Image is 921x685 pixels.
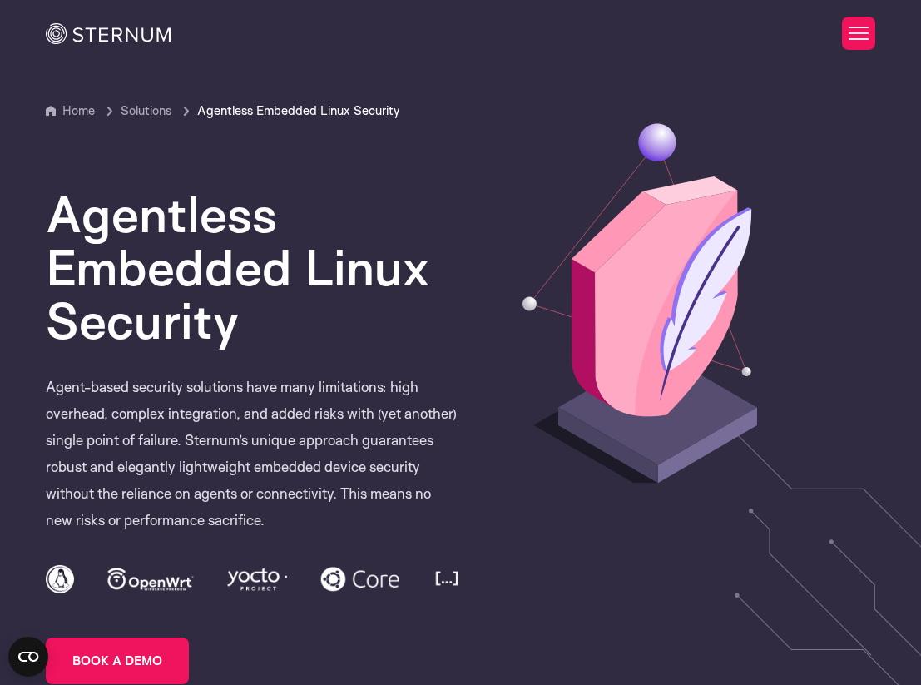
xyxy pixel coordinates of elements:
[46,374,460,611] p: Agent-based security solutions have many limitations: high overhead, complex integration, and add...
[842,17,875,50] button: Toggle Menu
[46,534,460,611] img: embedded linux platforms
[62,102,95,118] a: Home
[46,187,460,347] h1: Agentless Embedded Linux Security
[197,101,399,121] span: Agentless Embedded Linux Security
[46,638,189,684] a: BOOK A DEMO
[517,120,777,489] img: Agentless Embedded Linux Security
[8,637,48,677] button: Open CMP widget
